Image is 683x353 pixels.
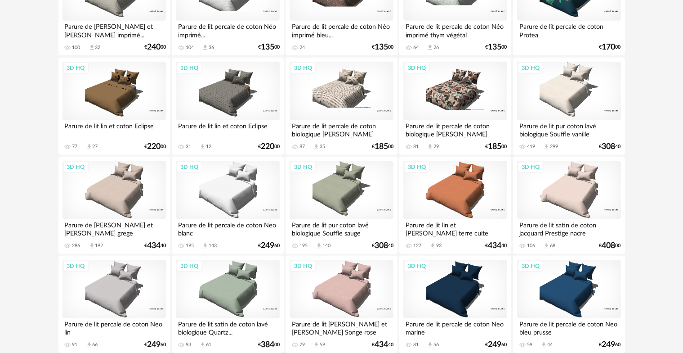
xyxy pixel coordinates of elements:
[95,243,103,249] div: 192
[547,342,553,348] div: 44
[313,144,320,150] span: Download icon
[258,342,280,348] div: € 00
[429,243,436,249] span: Download icon
[63,161,89,173] div: 3D HQ
[599,144,621,150] div: € 40
[313,342,320,348] span: Download icon
[63,260,89,272] div: 3D HQ
[286,256,397,353] a: 3D HQ Parure de lit [PERSON_NAME] et [PERSON_NAME] Songe rose cendré 79 Download icon 59 €43440
[176,120,279,138] div: Parure de lit lin et coton Eclipse
[62,21,166,39] div: Parure de [PERSON_NAME] et [PERSON_NAME] imprimé...
[199,144,206,150] span: Download icon
[517,120,621,138] div: Parure de lit pur coton lavé biologique Souffle vanille
[433,342,439,348] div: 56
[62,219,166,237] div: Parure de [PERSON_NAME] et [PERSON_NAME] grege
[403,318,507,336] div: Parure de lit percale de coton Neo marine
[286,157,397,254] a: 3D HQ Parure de lit pur coton lavé biologique Souffle sauge 195 Download icon 140 €30840
[375,243,388,249] span: 308
[261,342,274,348] span: 384
[261,44,274,50] span: 135
[186,243,194,249] div: 195
[404,161,430,173] div: 3D HQ
[261,243,274,249] span: 249
[517,318,621,336] div: Parure de lit percale de coton Neo bleu prusse
[413,243,421,249] div: 127
[513,157,625,254] a: 3D HQ Parure de lit satin de coton jacquard Prestige nacre 106 Download icon 68 €40800
[372,243,393,249] div: € 40
[404,260,430,272] div: 3D HQ
[258,144,280,150] div: € 00
[527,342,532,348] div: 59
[399,256,511,353] a: 3D HQ Parure de lit percale de coton Neo marine 81 Download icon 56 €24960
[58,256,170,353] a: 3D HQ Parure de lit percale de coton Neo lin 91 Download icon 66 €24960
[372,144,393,150] div: € 00
[290,260,316,272] div: 3D HQ
[433,45,439,51] div: 26
[602,243,616,249] span: 408
[413,342,419,348] div: 81
[540,342,547,348] span: Download icon
[372,44,393,50] div: € 00
[286,58,397,155] a: 3D HQ Parure de lit percale de coton biologique [PERSON_NAME] 87 Download icon 35 €18500
[403,219,507,237] div: Parure de lit lin et [PERSON_NAME] terre cuite
[518,161,544,173] div: 3D HQ
[144,342,166,348] div: € 60
[290,120,393,138] div: Parure de lit percale de coton biologique [PERSON_NAME]
[172,58,283,155] a: 3D HQ Parure de lit lin et coton Eclipse 31 Download icon 12 €22000
[95,45,101,51] div: 32
[527,243,535,249] div: 106
[427,342,433,348] span: Download icon
[372,342,393,348] div: € 40
[513,256,625,353] a: 3D HQ Parure de lit percale de coton Neo bleu prusse 59 Download icon 44 €24960
[147,144,161,150] span: 220
[72,342,78,348] div: 91
[513,58,625,155] a: 3D HQ Parure de lit pur coton lavé biologique Souffle vanille 419 Download icon 299 €30840
[144,243,166,249] div: € 40
[147,342,161,348] span: 249
[486,342,507,348] div: € 60
[320,342,325,348] div: 59
[599,44,621,50] div: € 00
[518,62,544,74] div: 3D HQ
[290,21,393,39] div: Parure de lit percale de coton Néo imprimé bleu...
[599,243,621,249] div: € 00
[316,243,322,249] span: Download icon
[202,243,209,249] span: Download icon
[322,243,330,249] div: 140
[299,144,305,150] div: 87
[299,243,308,249] div: 195
[488,144,502,150] span: 185
[258,44,280,50] div: € 00
[209,45,214,51] div: 36
[206,342,211,348] div: 61
[93,144,98,150] div: 27
[176,318,279,336] div: Parure de lit satin de coton lavé biologique Quartz...
[172,256,283,353] a: 3D HQ Parure de lit satin de coton lavé biologique Quartz... 93 Download icon 61 €38400
[86,342,93,348] span: Download icon
[62,120,166,138] div: Parure de lit lin et coton Eclipse
[517,21,621,39] div: Parure de lit percale de coton Protea
[543,144,550,150] span: Download icon
[86,144,93,150] span: Download icon
[299,45,305,51] div: 24
[209,243,217,249] div: 143
[93,342,98,348] div: 66
[375,44,388,50] span: 135
[144,44,166,50] div: € 00
[518,260,544,272] div: 3D HQ
[176,161,202,173] div: 3D HQ
[58,58,170,155] a: 3D HQ Parure de lit lin et coton Eclipse 77 Download icon 27 €22000
[375,342,388,348] span: 434
[290,62,316,74] div: 3D HQ
[261,144,274,150] span: 220
[176,21,279,39] div: Parure de lit percale de coton Néo imprimé...
[602,44,616,50] span: 170
[486,243,507,249] div: € 40
[72,144,78,150] div: 77
[62,318,166,336] div: Parure de lit percale de coton Neo lin
[602,342,616,348] span: 249
[58,157,170,254] a: 3D HQ Parure de [PERSON_NAME] et [PERSON_NAME] grege 286 Download icon 192 €43440
[517,219,621,237] div: Parure de lit satin de coton jacquard Prestige nacre
[202,44,209,51] span: Download icon
[89,44,95,51] span: Download icon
